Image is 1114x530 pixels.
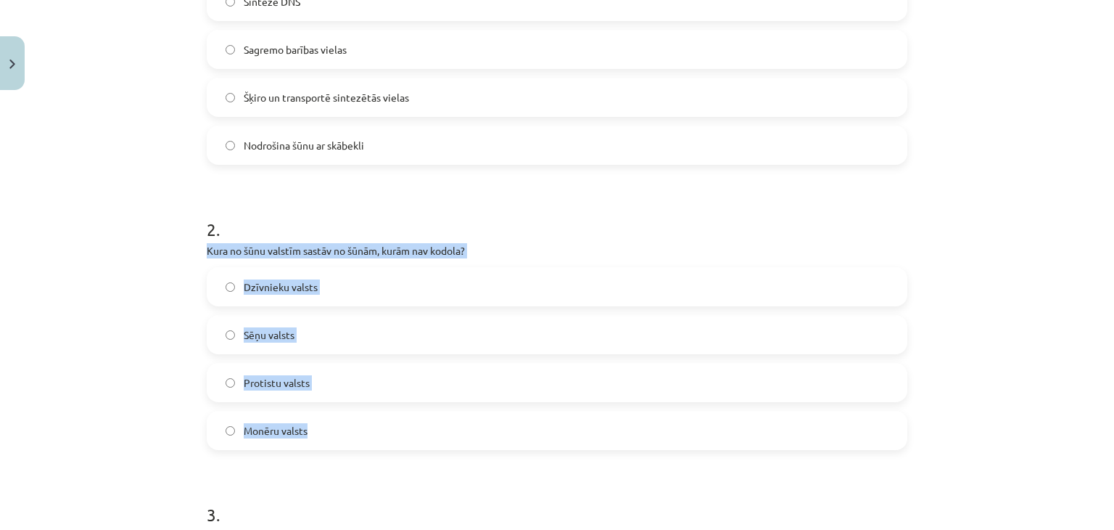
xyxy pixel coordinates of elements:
span: Sagremo barības vielas [244,42,347,57]
input: Sagremo barības vielas [226,45,235,54]
h1: 3 . [207,479,907,524]
input: Dzīvnieku valsts [226,282,235,292]
input: Protistu valsts [226,378,235,388]
span: Monēru valsts [244,423,308,439]
input: Šķiro un transportē sintezētās vielas [226,93,235,102]
input: Monēru valsts [226,426,235,436]
img: icon-close-lesson-0947bae3869378f0d4975bcd49f059093ad1ed9edebbc8119c70593378902aed.svg [9,60,15,69]
h1: 2 . [207,194,907,239]
span: Dzīvnieku valsts [244,280,318,295]
span: Sēņu valsts [244,327,294,343]
input: Sēņu valsts [226,330,235,340]
input: Nodrošina šūnu ar skābekli [226,141,235,150]
span: Nodrošina šūnu ar skābekli [244,138,364,153]
span: Protistu valsts [244,375,310,391]
p: Kura no šūnu valstīm sastāv no šūnām, kurām nav kodola? [207,243,907,258]
span: Šķiro un transportē sintezētās vielas [244,90,409,105]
